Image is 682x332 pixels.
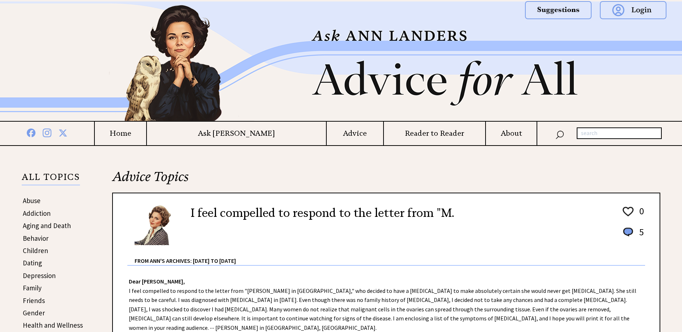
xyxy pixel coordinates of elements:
[112,168,660,193] h2: Advice Topics
[555,129,564,139] img: search_nav.png
[23,283,42,292] a: Family
[636,226,644,245] td: 5
[23,296,45,305] a: Friends
[81,1,602,121] img: header2b_v1.png
[622,226,635,238] img: message_round%201.png
[129,278,185,285] strong: Dear [PERSON_NAME],
[600,1,666,19] img: login.png
[384,129,486,138] a: Reader to Reader
[23,259,42,267] a: Dating
[327,129,383,138] a: Advice
[59,127,67,137] img: x%20blue.png
[27,127,35,137] img: facebook%20blue.png
[23,209,51,218] a: Addiction
[525,1,592,19] img: suggestions.png
[636,205,644,225] td: 0
[23,271,56,280] a: Depression
[135,246,645,265] div: From Ann's Archives: [DATE] to [DATE]
[23,308,45,317] a: Gender
[23,234,48,243] a: Behavior
[23,246,48,255] a: Children
[135,204,180,245] img: Ann6%20v2%20small.png
[602,1,605,121] img: right_new2.png
[23,221,71,230] a: Aging and Death
[95,129,146,138] a: Home
[191,204,454,222] h2: I feel compelled to respond to the letter from "M.
[43,127,51,137] img: instagram%20blue.png
[486,129,537,138] a: About
[622,205,635,218] img: heart_outline%201.png
[147,129,326,138] a: Ask [PERSON_NAME]
[22,173,80,185] p: ALL TOPICS
[23,196,41,205] a: Abuse
[577,127,662,139] input: search
[23,321,83,329] a: Health and Wellness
